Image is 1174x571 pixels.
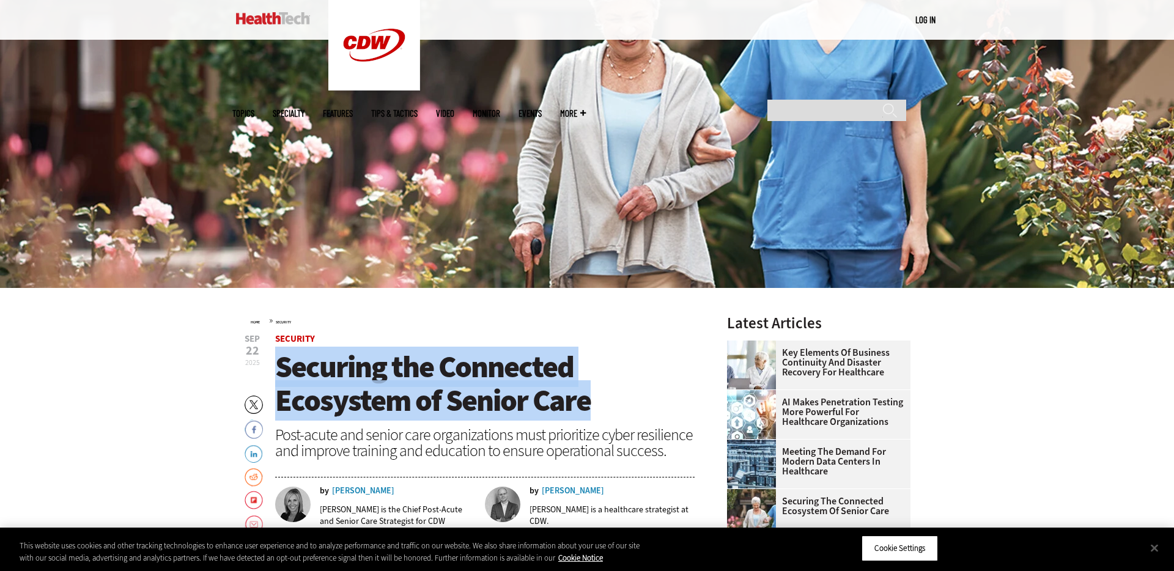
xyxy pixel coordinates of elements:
[436,109,454,118] a: Video
[251,315,695,325] div: »
[727,489,782,499] a: nurse walks with senior woman through a garden
[727,447,903,476] a: Meeting the Demand for Modern Data Centers in Healthcare
[275,427,695,459] div: Post-acute and senior care organizations must prioritize cyber resilience and improve training an...
[275,347,591,421] span: Securing the Connected Ecosystem of Senior Care
[727,341,776,389] img: incident response team discusses around a table
[727,348,903,377] a: Key Elements of Business Continuity and Disaster Recovery for Healthcare
[328,81,420,94] a: CDW
[275,487,311,522] img: Liz Cramer
[332,487,394,495] a: [PERSON_NAME]
[727,315,910,331] h3: Latest Articles
[320,487,329,495] span: by
[276,320,291,325] a: Security
[727,496,903,516] a: Securing the Connected Ecosystem of Senior Care
[542,487,604,495] a: [PERSON_NAME]
[727,390,782,400] a: Healthcare and hacking concept
[273,109,305,118] span: Specialty
[1141,534,1168,561] button: Close
[727,440,782,449] a: engineer with laptop overlooking data center
[245,345,260,357] span: 22
[519,109,542,118] a: Events
[727,397,903,427] a: AI Makes Penetration Testing More Powerful for Healthcare Organizations
[275,333,315,345] a: Security
[560,109,586,118] span: More
[245,334,260,344] span: Sep
[530,504,695,527] p: [PERSON_NAME] is a healthcare strategist at CDW.
[473,109,500,118] a: MonITor
[20,540,646,564] div: This website uses cookies and other tracking technologies to enhance user experience and to analy...
[232,109,254,118] span: Topics
[530,487,539,495] span: by
[251,320,260,325] a: Home
[727,440,776,488] img: engineer with laptop overlooking data center
[558,553,603,563] a: More information about your privacy
[245,358,260,367] span: 2025
[485,487,520,522] img: David Anderson
[862,536,938,561] button: Cookie Settings
[371,109,418,118] a: Tips & Tactics
[727,341,782,350] a: incident response team discusses around a table
[323,109,353,118] a: Features
[915,14,936,25] a: Log in
[915,13,936,26] div: User menu
[727,390,776,439] img: Healthcare and hacking concept
[236,12,310,24] img: Home
[727,489,776,538] img: nurse walks with senior woman through a garden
